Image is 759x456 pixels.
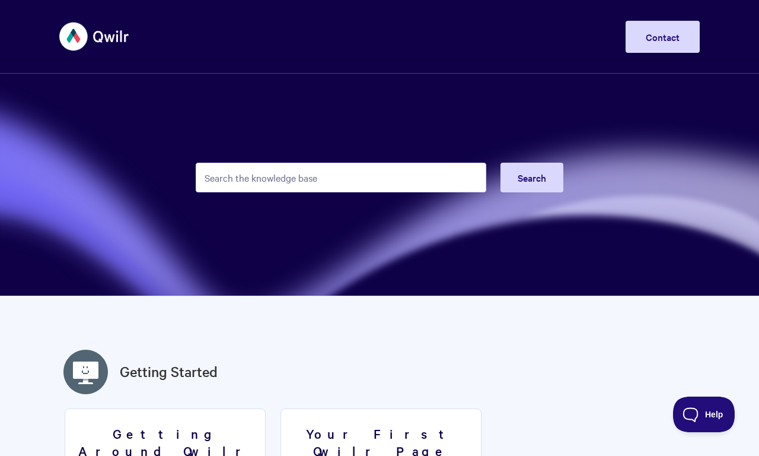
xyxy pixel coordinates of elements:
[626,21,700,53] a: Contact
[500,163,563,192] button: Search
[59,14,130,59] img: Qwilr Help Center
[673,397,735,432] iframe: Toggle Customer Support
[518,171,546,184] span: Search
[196,163,486,192] input: Search the knowledge base
[120,361,218,382] a: Getting Started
